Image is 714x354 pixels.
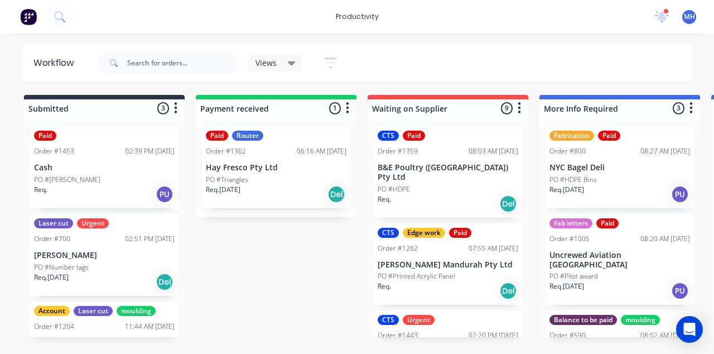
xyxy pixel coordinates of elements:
[549,185,584,195] p: Req. [DATE]
[74,306,113,316] div: Laser cut
[640,146,690,156] div: 08:27 AM [DATE]
[378,184,410,194] p: PO #HDPE
[403,315,435,325] div: Urgent
[378,281,391,291] p: Req.
[330,8,384,25] div: productivity
[125,234,175,244] div: 02:51 PM [DATE]
[34,175,100,185] p: PO #[PERSON_NAME]
[34,322,74,332] div: Order #1204
[671,185,689,203] div: PU
[671,282,689,300] div: PU
[378,243,418,253] div: Order #1262
[255,57,277,69] span: Views
[125,322,175,332] div: 11:44 AM [DATE]
[206,175,248,185] p: PO #Triangles
[378,163,518,182] p: B&E Poultry ([GEOGRAPHIC_DATA]) Pty Ltd
[378,315,399,325] div: CTS
[206,146,246,156] div: Order #1362
[297,146,346,156] div: 06:16 AM [DATE]
[549,315,617,325] div: Balance to be paid
[469,331,518,341] div: 02:20 PM [DATE]
[34,131,56,141] div: Paid
[34,262,89,272] p: PO #Number tags
[373,126,523,218] div: CTSPaidOrder #135908:03 AM [DATE]B&E Poultry ([GEOGRAPHIC_DATA]) Pty LtdPO #HDPEReq.Del
[378,131,399,141] div: CTS
[34,234,70,244] div: Order #700
[327,185,345,203] div: Del
[34,218,73,228] div: Laser cut
[469,243,518,253] div: 07:55 AM [DATE]
[34,163,175,173] p: Cash
[156,185,173,203] div: PU
[549,251,690,270] p: Uncrewed Aviation [GEOGRAPHIC_DATA]
[378,271,455,281] p: PO #Printed Acrylic Panel
[378,260,518,270] p: [PERSON_NAME] Mandurah Pty Ltd
[34,272,69,283] p: Req. [DATE]
[20,8,37,25] img: Factory
[549,131,594,141] div: Fabrication
[545,214,694,305] div: Fab lettersPaidOrder #100508:20 AM [DATE]Uncrewed Aviation [GEOGRAPHIC_DATA]PO #Pilot awardReq.[D...
[117,306,156,316] div: moulding
[549,218,592,228] div: Fab letters
[378,194,391,204] p: Req.
[156,273,173,291] div: Del
[232,131,263,141] div: Router
[621,315,660,325] div: moulding
[30,126,179,208] div: PaidOrder #145302:39 PM [DATE]CashPO #[PERSON_NAME]Req.PU
[125,146,175,156] div: 02:39 PM [DATE]
[545,126,694,208] div: FabricationPaidOrder #80008:27 AM [DATE]NYC Bagel DeliPO #HDPE BinsReq.[DATE]PU
[449,228,471,238] div: Paid
[549,234,590,244] div: Order #1005
[549,331,586,341] div: Order #590
[77,218,109,228] div: Urgent
[34,306,70,316] div: Account
[469,146,518,156] div: 08:03 AM [DATE]
[549,146,586,156] div: Order #800
[34,146,74,156] div: Order #1453
[33,56,79,70] div: Workflow
[206,163,346,173] p: Hay Fresco Pty Ltd
[499,282,517,300] div: Del
[640,234,690,244] div: 08:20 AM [DATE]
[676,316,703,343] div: Open Intercom Messenger
[549,163,690,173] p: NYC Bagel Deli
[206,131,228,141] div: Paid
[127,52,238,74] input: Search for orders...
[373,223,523,305] div: CTSEdge workPaidOrder #126207:55 AM [DATE][PERSON_NAME] Mandurah Pty LtdPO #Printed Acrylic Panel...
[640,331,690,341] div: 08:02 AM [DATE]
[201,126,351,208] div: PaidRouterOrder #136206:16 AM [DATE]Hay Fresco Pty LtdPO #TrianglesReq.[DATE]Del
[499,195,517,213] div: Del
[403,131,425,141] div: Paid
[30,214,179,296] div: Laser cutUrgentOrder #70002:51 PM [DATE][PERSON_NAME]PO #Number tagsReq.[DATE]Del
[684,12,695,22] span: MH
[598,131,620,141] div: Paid
[378,331,418,341] div: Order #1443
[34,251,175,260] p: [PERSON_NAME]
[549,281,584,291] p: Req. [DATE]
[403,228,445,238] div: Edge work
[378,228,399,238] div: CTS
[34,185,47,195] p: Req.
[596,218,619,228] div: Paid
[378,146,418,156] div: Order #1359
[549,271,598,281] p: PO #Pilot award
[549,175,597,185] p: PO #HDPE Bins
[206,185,240,195] p: Req. [DATE]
